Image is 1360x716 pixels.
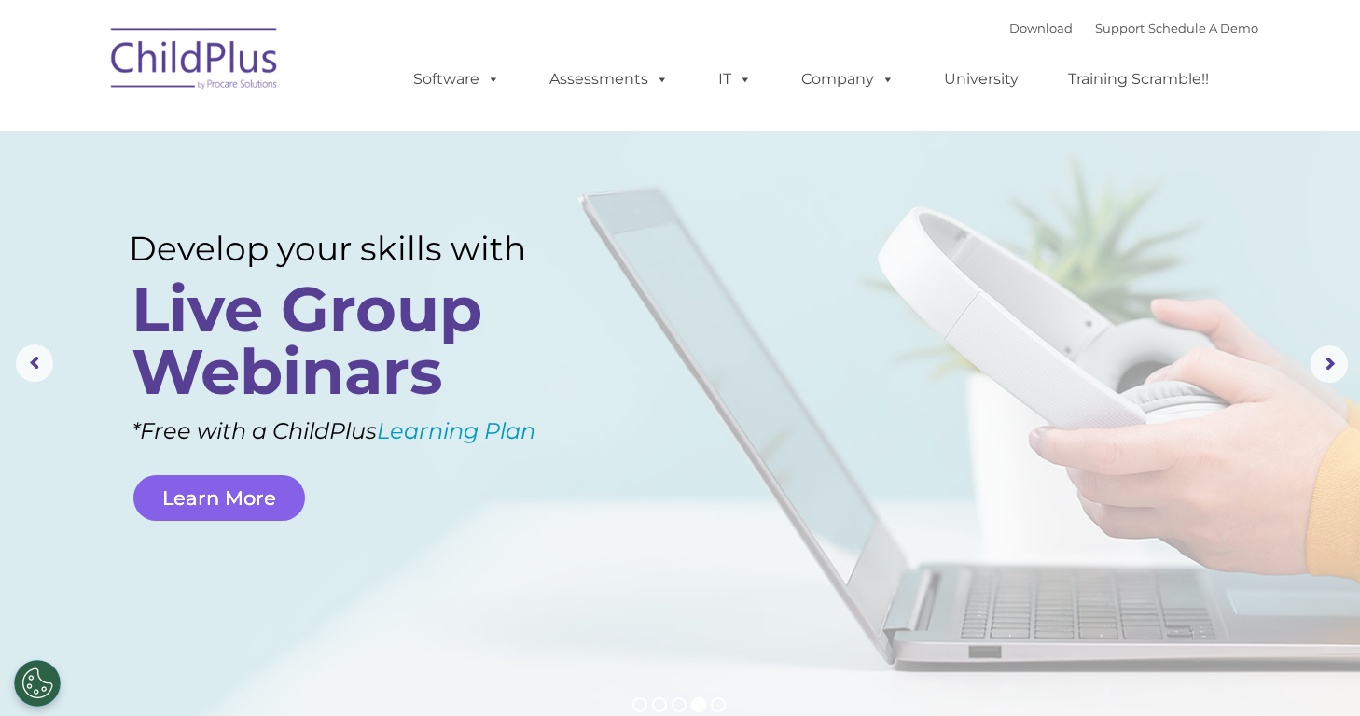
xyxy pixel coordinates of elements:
[1055,514,1360,716] iframe: Chat Widget
[1009,21,1073,35] a: Download
[531,61,687,98] a: Assessments
[377,417,535,444] a: Learning Plan
[1009,21,1258,35] font: |
[259,200,339,214] span: Phone number
[102,15,288,108] img: ChildPlus by Procare Solutions
[1049,61,1228,98] a: Training Scramble!!
[783,61,913,98] a: Company
[395,61,519,98] a: Software
[700,61,770,98] a: IT
[14,660,61,707] button: Cookies Settings
[132,411,612,452] rs-layer: *Free with a ChildPlus
[1095,21,1145,35] a: Support
[259,123,316,137] span: Last name
[1148,21,1258,35] a: Schedule A Demo
[133,475,305,521] a: Learn More
[132,278,574,403] rs-layer: Live Group Webinars
[925,61,1037,98] a: University
[129,228,578,269] rs-layer: Develop your skills with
